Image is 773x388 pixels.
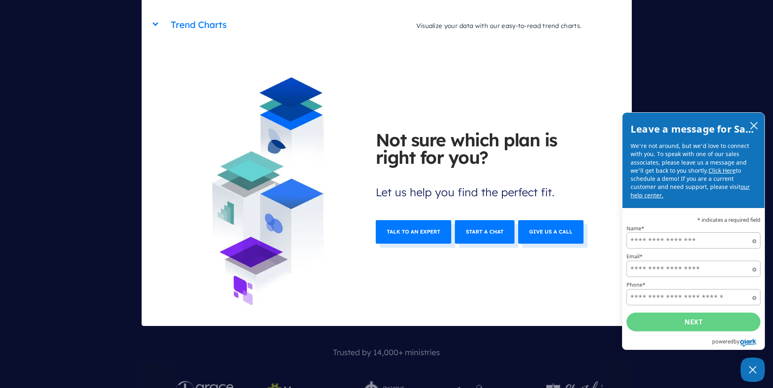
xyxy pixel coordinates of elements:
[708,167,736,174] a: Click Here
[376,220,451,243] a: Talk to an expert
[627,232,760,249] input: Name
[627,226,760,231] label: Name*
[741,358,765,382] button: Close Chatbox
[518,220,584,243] a: Give us a call
[408,13,602,38] p: Visualize your data with our easy-to-read trend charts.
[627,282,760,287] label: Phone*
[627,254,760,259] label: Email*
[752,239,756,243] span: Required field
[627,289,760,305] input: Phone
[747,120,760,131] button: close chatbox
[631,142,756,199] p: We're not around, but we'd love to connect with you. To speak with one of our sales associates, p...
[631,121,756,137] h2: Leave a message for Sales!
[455,220,515,243] a: Start a chat
[712,336,764,349] a: Powered by Olark
[142,342,632,363] p: Trusted by 14,000+ ministries
[376,131,592,202] span: Let us help you find the perfect fit.
[171,15,408,35] h2: Trend Charts
[627,313,760,331] button: Next
[752,296,756,300] span: Required field
[712,336,734,347] span: powered
[376,131,592,166] b: Not sure which plan is right for you?
[734,336,739,347] span: by
[622,112,765,350] div: olark chatbox
[627,217,760,223] p: * indicates a required field
[627,261,760,277] input: Email
[631,183,750,199] a: our help center.
[752,268,756,272] span: Required field
[190,62,346,317] img: 3staq_iso-illo2.jpg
